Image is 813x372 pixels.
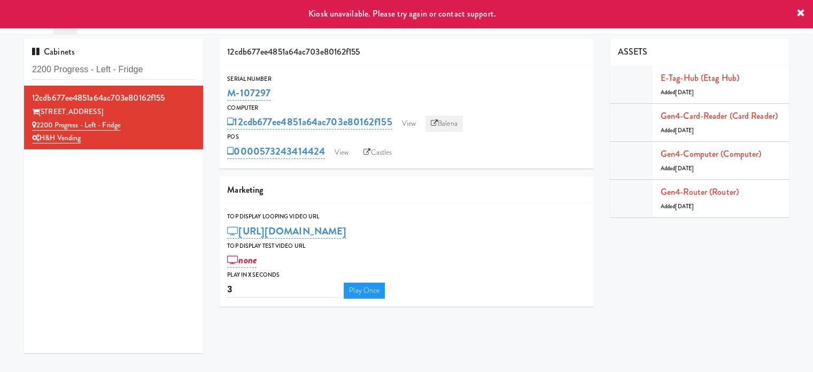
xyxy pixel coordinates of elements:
a: Castles [358,145,397,161]
div: 12cdb677ee4851a64ac703e80162f155 [32,90,195,106]
input: Search cabinets [32,60,195,80]
a: none [227,253,257,268]
a: 0000573243414424 [227,144,325,159]
a: Balena [425,116,463,132]
span: Cabinets [32,45,75,58]
span: [DATE] [675,126,694,134]
span: Marketing [227,184,263,196]
span: Added [661,164,694,172]
span: Added [661,88,694,96]
a: View [397,116,421,132]
div: Computer [227,103,586,113]
a: 12cdb677ee4851a64ac703e80162f155 [227,115,392,130]
div: Top Display Looping Video Url [227,211,586,222]
a: [URL][DOMAIN_NAME] [227,224,346,239]
a: Play Once [344,283,385,299]
span: ASSETS [618,45,648,58]
a: View [329,145,354,161]
span: Added [661,202,694,210]
div: [STREET_ADDRESS] [32,105,195,119]
a: H&H Vending [32,133,81,143]
span: Added [661,126,694,134]
span: [DATE] [675,164,694,172]
div: POS [227,132,586,142]
div: Play in X seconds [227,270,586,280]
a: 2200 Progress - Left - Fridge [32,120,121,131]
div: Top Display Test Video Url [227,241,586,252]
span: [DATE] [675,202,694,210]
li: 12cdb677ee4851a64ac703e80162f155[STREET_ADDRESS] 2200 Progress - Left - FridgeH&H Vending [24,86,203,149]
div: 12cdb677ee4851a64ac703e80162f155 [219,39,594,66]
a: Gen4-computer (Computer) [661,148,761,160]
div: Serial Number [227,74,586,85]
a: Gen4-router (Router) [661,186,739,198]
a: E-tag-hub (Etag Hub) [661,72,739,84]
a: Gen4-card-reader (Card Reader) [661,110,778,122]
span: [DATE] [675,88,694,96]
span: Kiosk unavailable. Please try again or contact support. [308,7,496,20]
a: M-107297 [227,86,270,101]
